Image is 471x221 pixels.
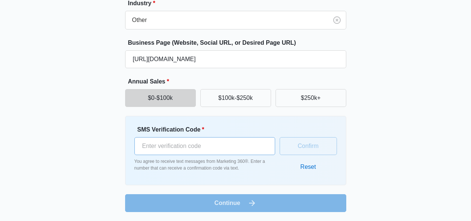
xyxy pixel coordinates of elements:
button: $250k+ [276,89,346,107]
input: e.g. janesplumbing.com [125,50,346,68]
label: Annual Sales [128,77,349,86]
button: Clear [331,14,343,26]
button: Reset [293,158,324,176]
label: Business Page (Website, Social URL, or Desired Page URL) [128,38,349,47]
input: Enter verification code [134,137,275,155]
button: $100k-$250k [200,89,271,107]
label: SMS Verification Code [137,125,278,134]
button: $0-$100k [125,89,196,107]
p: You agree to receive text messages from Marketing 360®. Enter a number that can receive a confirm... [134,158,275,171]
